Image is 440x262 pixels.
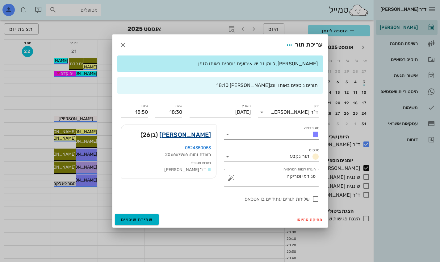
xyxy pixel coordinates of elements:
[309,148,319,153] label: סטטוס
[164,167,206,172] span: דר' [PERSON_NAME]
[115,214,159,225] button: שמירת שינויים
[290,153,309,159] span: תור נקבע
[175,104,182,108] label: שעה
[143,131,151,138] span: 26
[141,104,148,108] label: סיום
[224,129,319,139] div: סוג פגישה
[122,82,318,89] div: תורים נוספים באותו יום:
[241,104,251,108] label: תאריך
[297,217,323,222] span: מחיקה מהיומן
[121,196,309,202] label: שליחת תורים עתידיים בוואטסאפ
[159,130,211,140] a: [PERSON_NAME]
[284,39,323,51] div: עריכת תור
[224,152,319,162] div: סטטוסתור נקבע
[191,161,211,165] small: הערות מטופל:
[314,104,319,108] label: יומן
[126,151,211,158] div: תעודת זהות: 206667966
[304,126,319,130] label: סוג פגישה
[283,167,315,172] label: הערה לצוות המרפאה
[198,61,318,67] span: [PERSON_NAME], ליומן זה יש אירועים נוספים באותו הזמן
[216,82,270,88] span: [PERSON_NAME] 18:10
[140,130,158,140] span: (בן )
[185,145,211,150] a: 0524350053
[271,109,318,115] div: ד"ר [PERSON_NAME]
[258,107,319,117] div: יומןד"ר [PERSON_NAME]
[121,217,153,222] span: שמירת שינויים
[294,215,325,224] button: מחיקה מהיומן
